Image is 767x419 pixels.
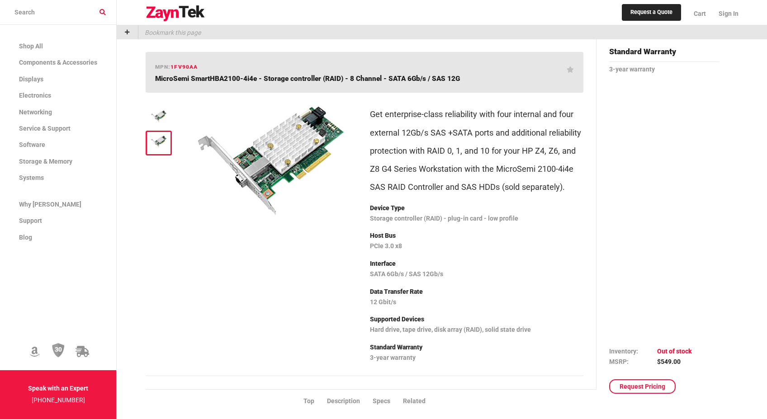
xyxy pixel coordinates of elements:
[370,342,583,353] p: Standard Warranty
[19,59,97,66] span: Components & Accessories
[19,42,43,50] span: Shop All
[19,141,45,148] span: Software
[19,125,71,132] span: Service & Support
[19,201,81,208] span: Why [PERSON_NAME]
[370,213,583,225] p: Storage controller (RAID) - plug-in card - low profile
[687,2,712,25] a: Cart
[170,64,198,70] span: 1FV90AA
[150,135,168,148] img: 1FV90AA -- MicroSemi SmartHBA2100-4i4e - Storage controller (RAID) - 8 Channel - SATA 6Gb/s / SAS...
[657,357,692,367] td: $549.00
[146,5,205,22] img: logo
[19,174,44,181] span: Systems
[609,379,676,394] a: Request Pricing
[370,324,583,336] p: Hard drive, tape drive, disk array (RAID), solid state drive
[52,343,65,358] img: 30 Day Return Policy
[370,202,583,214] p: Device Type
[370,268,583,280] p: SATA 6Gb/s / SAS 12Gb/s
[327,396,373,406] li: Description
[19,234,32,241] span: Blog
[609,346,657,356] td: Inventory
[373,396,403,406] li: Specs
[155,75,460,83] span: MicroSemi SmartHBA2100-4i4e - Storage controller (RAID) - 8 Channel - SATA 6Gb/s / SAS 12G
[609,46,719,62] h4: Standard Warranty
[370,105,583,196] p: Get enterprise-class reliability with four internal and four external 12Gb/s SAS +SATA ports and ...
[370,240,583,252] p: PCIe 3.0 x8
[19,217,42,224] span: Support
[19,92,51,99] span: Electronics
[138,25,201,39] p: Bookmark this page
[190,100,352,221] img: 1FV90AA -- MicroSemi SmartHBA2100-4i4e - Storage controller (RAID) - 8 Channel - SATA 6Gb/s / SAS...
[609,357,657,367] td: MSRP
[155,63,198,71] h6: mpn:
[712,2,739,25] a: Sign In
[609,64,719,75] p: 3-year warranty
[28,385,88,392] strong: Speak with an Expert
[622,4,681,21] a: Request a Quote
[303,396,327,406] li: Top
[370,286,583,298] p: Data Transfer Rate
[370,352,583,364] p: 3-year warranty
[403,396,438,406] li: Related
[150,110,168,123] img: 1FV90AA -- MicroSemi SmartHBA2100-4i4e - Storage controller (RAID) - 8 Channel - SATA 6Gb/s / SAS...
[19,75,43,83] span: Displays
[370,258,583,270] p: Interface
[32,396,85,404] a: [PHONE_NUMBER]
[19,158,72,165] span: Storage & Memory
[694,10,706,17] span: Cart
[370,297,583,308] p: 12 Gbit/s
[657,348,692,355] span: Out of stock
[370,230,583,242] p: Host Bus
[370,314,583,325] p: Supported Devices
[19,108,52,116] span: Networking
